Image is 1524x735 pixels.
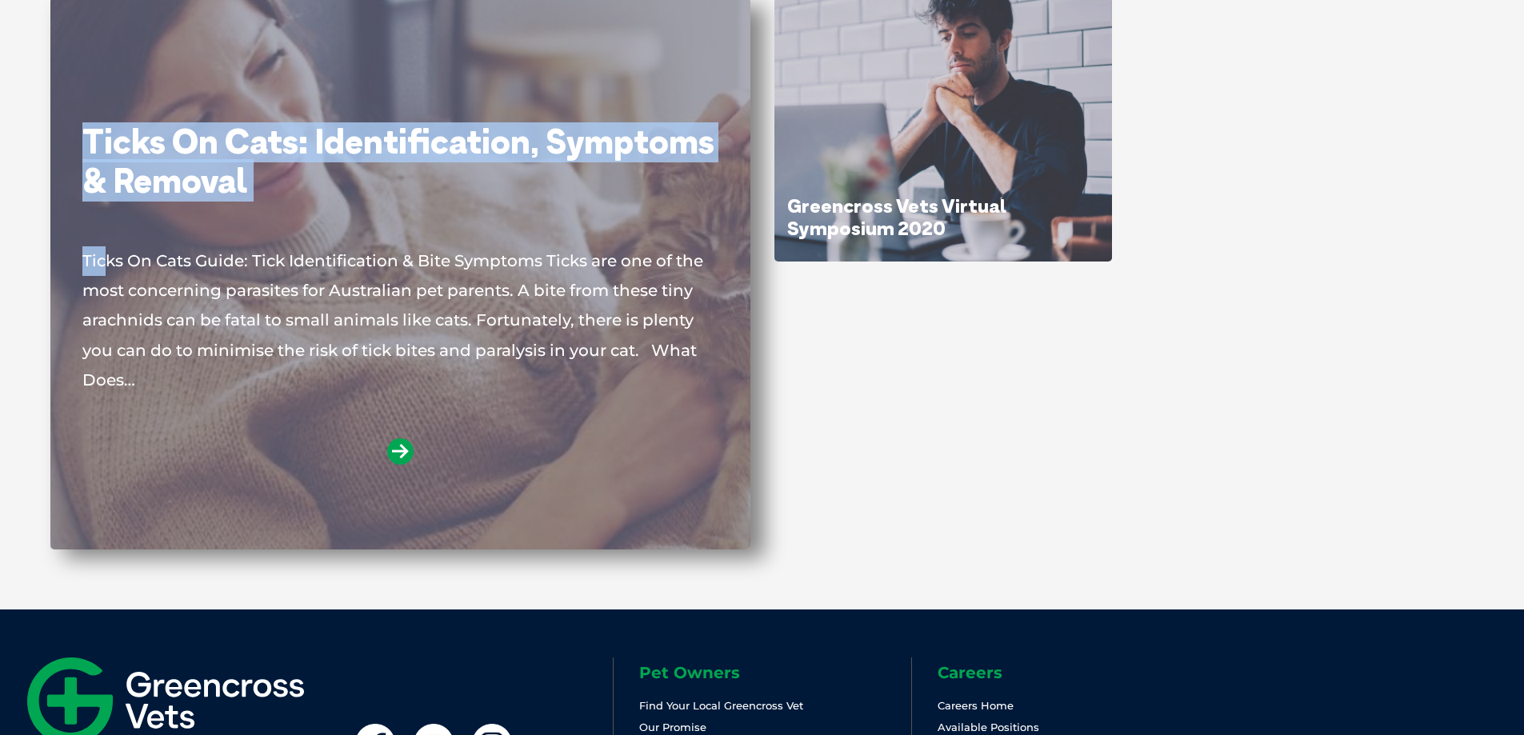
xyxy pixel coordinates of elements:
[82,120,714,201] a: Ticks On Cats: Identification, Symptoms & Removal
[82,246,718,390] p: Ticks On Cats Guide: Tick Identification & Bite Symptoms Ticks are one of the most concerning par...
[1493,73,1509,89] button: Search
[639,699,803,712] a: Find Your Local Greencross Vet
[938,699,1014,712] a: Careers Home
[938,721,1039,733] a: Available Positions
[938,665,1210,681] h6: Careers
[639,665,911,681] h6: Pet Owners
[639,721,706,733] a: Our Promise
[787,194,1006,240] a: Greencross Vets Virtual Symposium 2020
